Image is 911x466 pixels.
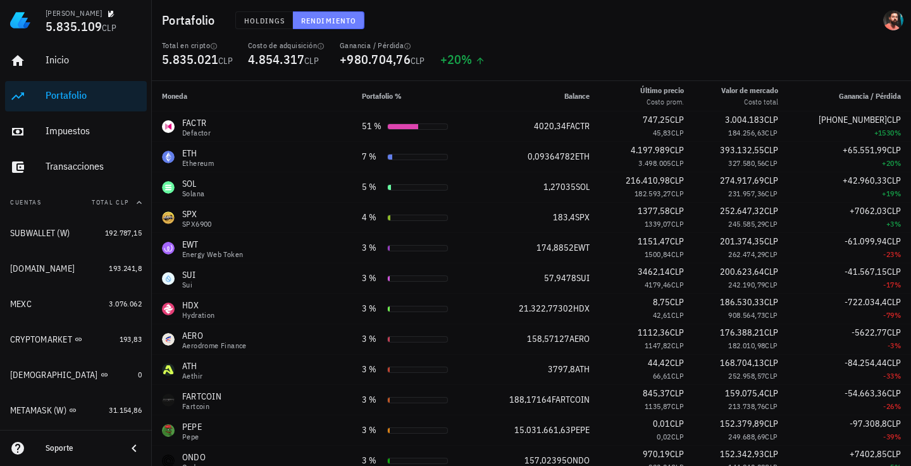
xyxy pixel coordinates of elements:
span: CLP [887,418,901,429]
span: 176.388,21 [720,327,764,338]
span: PEPE [571,424,590,436]
div: [DOMAIN_NAME] [10,263,75,274]
button: Rendimiento [293,11,364,29]
span: % [895,249,901,259]
span: CLP [671,280,684,289]
span: EWT [574,242,590,253]
span: CLP [218,55,233,66]
span: 66,61 [653,371,671,381]
span: [PHONE_NUMBER] [819,114,887,125]
span: -5622,77 [852,327,887,338]
span: 15.031.661,63 [514,424,571,436]
span: 1500,84 [645,249,671,259]
span: FACTR [566,120,590,132]
div: SUI-icon [162,272,175,285]
span: 1147,82 [645,341,671,350]
div: Total en cripto [162,41,233,51]
span: 192.787,15 [105,228,142,237]
div: avatar [883,10,903,30]
span: CLP [764,236,778,247]
div: 3 % [362,241,382,255]
div: 3 % [362,393,382,406]
span: CLP [102,22,116,34]
span: CLP [765,341,778,350]
span: 970,19 [643,448,670,460]
span: CLP [670,387,684,399]
span: CLP [764,327,778,338]
div: +20 [798,157,901,170]
div: +20 [440,53,485,66]
div: 51 % [362,120,382,133]
span: Balance [564,91,590,101]
span: CLP [765,401,778,411]
span: CLP [671,128,684,137]
div: +19 [798,187,901,200]
span: -84.254,44 [845,357,887,368]
span: HDX [573,303,590,314]
span: 193.241,8 [109,263,142,273]
span: CLP [765,128,778,137]
div: AERO [182,329,247,342]
div: ATH-icon [162,363,175,376]
div: Inicio [46,54,142,66]
th: Portafolio %: Sin ordenar. Pulse para ordenar de forma ascendente. [352,81,479,111]
span: 201.374,35 [720,236,764,247]
span: 4.197.989 [631,144,670,156]
div: ETH [182,147,214,160]
span: Rendimiento [301,16,356,25]
div: Último precio [640,85,684,96]
span: CLP [671,189,684,198]
div: 3 % [362,272,382,285]
span: 174,8852 [536,242,574,253]
div: HDX-icon [162,303,175,315]
div: -39 [798,431,901,443]
span: CLP [765,219,778,229]
div: CRYPTOMARKET [10,334,72,345]
h1: Portafolio [162,10,220,30]
span: Ganancia / Pérdida [839,91,901,101]
button: CuentasTotal CLP [5,187,147,218]
a: Transacciones [5,152,147,182]
span: CLP [887,175,901,186]
div: Costo total [721,96,778,108]
div: Aethir [182,372,202,380]
div: ONDO [182,451,206,463]
th: Ganancia / Pérdida: Sin ordenar. Pulse para ordenar de forma ascendente. [788,81,911,111]
a: MEXC 3.076.062 [5,289,147,319]
span: SPX [575,211,590,223]
span: 8,75 [653,296,670,308]
a: Inicio [5,46,147,76]
img: LedgiFi [10,10,30,30]
span: CLP [765,158,778,168]
span: 184.256,63 [728,128,765,137]
span: SUI [576,272,590,284]
div: 4 % [362,211,382,224]
span: % [895,310,901,320]
div: Costo prom. [640,96,684,108]
span: 157,02395 [524,455,567,466]
span: CLP [670,236,684,247]
div: PEPE-icon [162,424,175,437]
span: 242.190,79 [728,280,765,289]
span: 5.835.021 [162,51,218,68]
a: METAMASK (W) 31.154,86 [5,395,147,425]
span: CLP [887,387,901,399]
span: Moneda [162,91,187,101]
span: 245.585,29 [728,219,765,229]
span: 182.593,27 [635,189,671,198]
span: +42.960,33 [843,175,887,186]
div: 5 % [362,180,382,194]
span: CLP [304,55,319,66]
div: 7 % [362,150,382,163]
div: [DEMOGRAPHIC_DATA] [10,370,98,381]
span: CLP [887,266,901,277]
span: CLP [671,249,684,259]
span: +7402,85 [850,448,887,460]
th: Moneda [152,81,352,111]
span: 200.623,64 [720,266,764,277]
span: 216.410,98 [626,175,670,186]
div: FACTR-icon [162,120,175,133]
div: -26 [798,400,901,413]
span: -97.308,8 [850,418,887,429]
span: CLP [671,432,684,441]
